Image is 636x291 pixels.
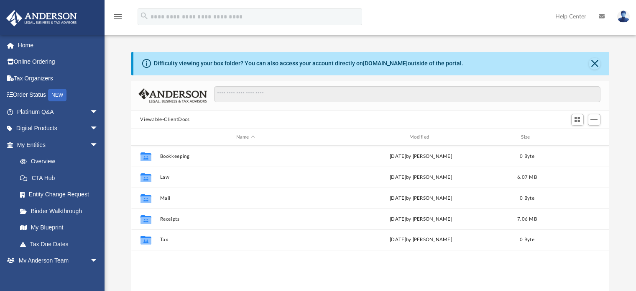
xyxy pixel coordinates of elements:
[160,216,331,222] button: Receipts
[6,87,111,104] a: Order StatusNEW
[589,58,600,70] button: Close
[140,11,149,21] i: search
[517,175,537,180] span: 6.07 MB
[160,175,331,180] button: Law
[6,37,111,54] a: Home
[390,175,406,180] span: [DATE]
[617,10,630,23] img: User Pic
[6,120,111,137] a: Digital Productsarrow_drop_down
[90,136,107,154] span: arrow_drop_down
[12,170,111,186] a: CTA Hub
[140,116,189,124] button: Viewable-ClientDocs
[520,154,534,159] span: 0 Byte
[588,114,600,126] button: Add
[48,89,66,101] div: NEW
[571,114,584,126] button: Switch to Grid View
[154,59,463,68] div: Difficulty viewing your box folder? You can also access your account directly on outside of the p...
[113,16,123,22] a: menu
[12,219,107,236] a: My Blueprint
[335,174,506,181] div: by [PERSON_NAME]
[547,134,606,141] div: id
[335,134,507,141] div: Modified
[160,237,331,243] button: Tax
[335,216,506,223] div: [DATE] by [PERSON_NAME]
[363,60,408,67] a: [DOMAIN_NAME]
[160,196,331,201] button: Mail
[12,203,111,219] a: Binder Walkthrough
[510,134,544,141] div: Size
[160,154,331,159] button: Bookkeeping
[159,134,331,141] div: Name
[90,103,107,121] span: arrow_drop_down
[90,120,107,137] span: arrow_drop_down
[113,12,123,22] i: menu
[90,252,107,270] span: arrow_drop_down
[214,86,600,102] input: Search files and folders
[6,70,111,87] a: Tax Organizers
[12,153,111,170] a: Overview
[135,134,156,141] div: id
[335,237,506,244] div: [DATE] by [PERSON_NAME]
[6,136,111,153] a: My Entitiesarrow_drop_down
[517,217,537,221] span: 7.06 MB
[6,103,111,120] a: Platinum Q&Aarrow_drop_down
[4,10,79,26] img: Anderson Advisors Platinum Portal
[6,54,111,70] a: Online Ordering
[520,238,534,242] span: 0 Byte
[520,196,534,201] span: 0 Byte
[12,186,111,203] a: Entity Change Request
[6,252,107,269] a: My Anderson Teamarrow_drop_down
[335,153,506,160] div: [DATE] by [PERSON_NAME]
[12,236,111,252] a: Tax Due Dates
[335,195,506,202] div: [DATE] by [PERSON_NAME]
